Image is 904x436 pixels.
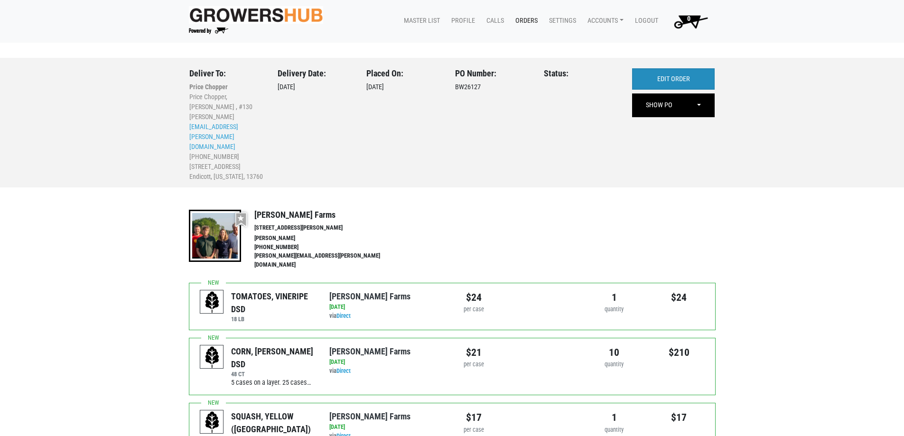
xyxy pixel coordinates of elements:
[687,15,690,23] span: 0
[329,358,445,367] div: [DATE]
[508,12,541,30] a: Orders
[605,361,624,368] span: quantity
[254,251,401,269] li: [PERSON_NAME][EMAIL_ADDRESS][PERSON_NAME][DOMAIN_NAME]
[189,123,238,150] a: [EMAIL_ADDRESS][PERSON_NAME][DOMAIN_NAME]
[455,83,481,91] span: BW26127
[366,68,441,182] div: [DATE]
[444,12,479,30] a: Profile
[254,210,401,220] h4: [PERSON_NAME] Farms
[254,243,401,252] li: [PHONE_NUMBER]
[459,305,488,314] div: per case
[189,6,324,24] img: original-fc7597fdc6adbb9d0e2ae620e786d1a2.jpg
[254,234,401,243] li: [PERSON_NAME]
[605,426,624,433] span: quantity
[189,83,228,91] b: Price Chopper
[329,303,445,312] div: [DATE]
[329,346,410,356] a: [PERSON_NAME] Farms
[662,12,716,31] a: 0
[633,94,685,116] a: SHOW PO
[459,345,488,360] div: $21
[189,210,241,262] img: thumbnail-8a08f3346781c529aa742b86dead986c.jpg
[254,223,401,232] li: [STREET_ADDRESS][PERSON_NAME]
[459,410,488,425] div: $17
[231,290,315,315] div: TOMATOES, VINERIPE DSD
[589,410,640,425] div: 1
[654,290,705,305] div: $24
[544,68,618,79] h3: Status:
[455,68,530,79] h3: PO Number:
[189,92,264,112] li: Price Chopper, [PERSON_NAME] , #130
[589,290,640,305] div: 1
[189,172,264,182] li: Endicott, [US_STATE], 13760
[189,68,264,79] h3: Deliver To:
[632,68,715,90] a: EDIT ORDER
[589,345,640,360] div: 10
[189,28,228,34] img: Powered by Big Wheelbarrow
[200,345,224,369] img: placeholder-variety-43d6402dacf2d531de610a020419775a.svg
[329,423,445,432] div: [DATE]
[605,306,624,313] span: quantity
[329,411,410,421] a: [PERSON_NAME] Farms
[479,12,508,30] a: Calls
[189,162,264,172] li: [STREET_ADDRESS]
[231,315,315,323] h6: 18 LB
[278,68,352,79] h3: Delivery Date:
[200,410,224,434] img: placeholder-variety-43d6402dacf2d531de610a020419775a.svg
[459,426,488,435] div: per case
[366,68,441,79] h3: Placed On:
[231,378,315,388] div: 5 cases on a layer. 25 cases
[278,68,352,182] div: [DATE]
[336,367,351,374] a: Direct
[670,12,712,31] img: Cart
[580,12,627,30] a: Accounts
[459,290,488,305] div: $24
[307,378,311,388] span: …
[541,12,580,30] a: Settings
[654,345,705,360] div: $210
[654,410,705,425] div: $17
[459,360,488,369] div: per case
[329,358,445,376] div: via
[189,152,264,162] li: [PHONE_NUMBER]
[231,371,315,378] h6: 48 CT
[200,290,224,314] img: placeholder-variety-43d6402dacf2d531de610a020419775a.svg
[396,12,444,30] a: Master List
[336,312,351,319] a: Direct
[329,291,410,301] a: [PERSON_NAME] Farms
[189,112,264,122] li: [PERSON_NAME]
[329,303,445,321] div: via
[627,12,662,30] a: Logout
[231,345,315,371] div: CORN, [PERSON_NAME] DSD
